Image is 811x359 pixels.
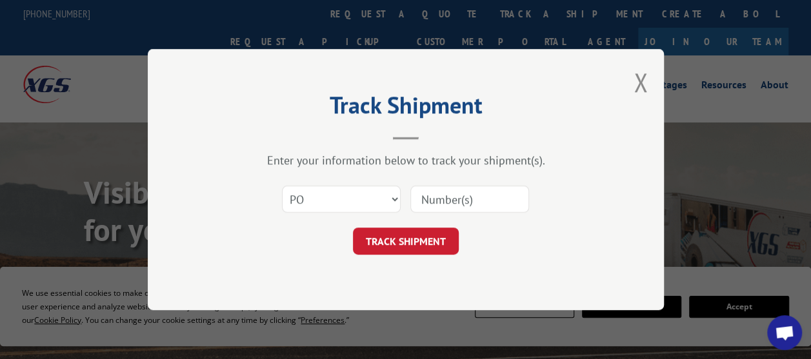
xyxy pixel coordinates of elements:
h2: Track Shipment [212,96,599,121]
div: Open chat [767,315,802,350]
button: Close modal [634,65,648,99]
input: Number(s) [410,186,529,213]
button: TRACK SHIPMENT [353,228,459,255]
div: Enter your information below to track your shipment(s). [212,153,599,168]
